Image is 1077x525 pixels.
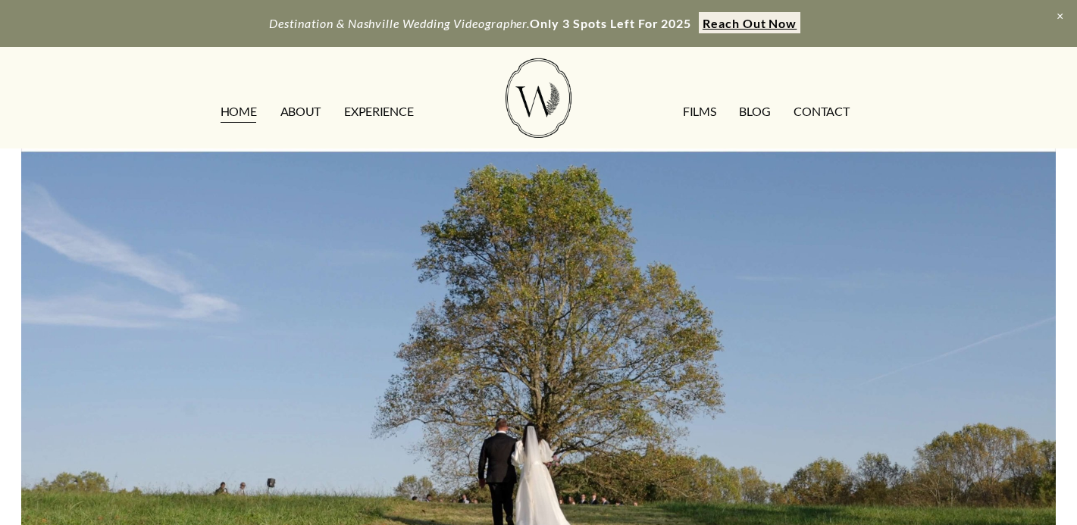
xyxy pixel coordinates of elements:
[703,16,797,30] strong: Reach Out Now
[506,58,571,138] img: Wild Fern Weddings
[739,100,770,124] a: Blog
[794,100,849,124] a: CONTACT
[280,100,321,124] a: ABOUT
[683,100,715,124] a: FILMS
[699,12,800,33] a: Reach Out Now
[344,100,413,124] a: EXPERIENCE
[221,100,257,124] a: HOME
